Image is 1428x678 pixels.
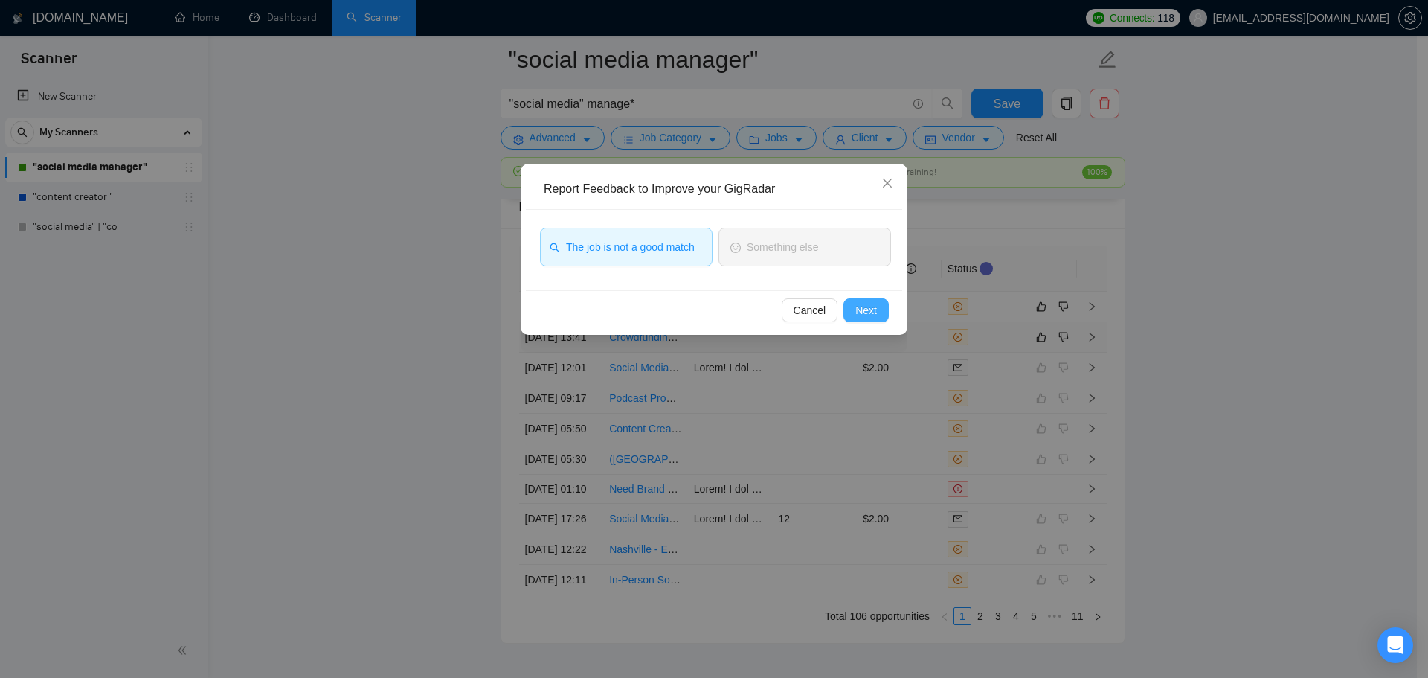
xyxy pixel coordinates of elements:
[881,177,893,189] span: close
[855,302,877,319] span: Next
[1377,627,1413,663] div: Open Intercom Messenger
[843,298,889,322] button: Next
[782,298,838,322] button: Cancel
[540,228,713,266] button: searchThe job is not a good match
[566,239,695,255] span: The job is not a good match
[544,181,895,197] div: Report Feedback to Improve your GigRadar
[718,228,891,266] button: smileSomething else
[867,164,907,204] button: Close
[550,241,560,252] span: search
[794,302,826,319] span: Cancel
